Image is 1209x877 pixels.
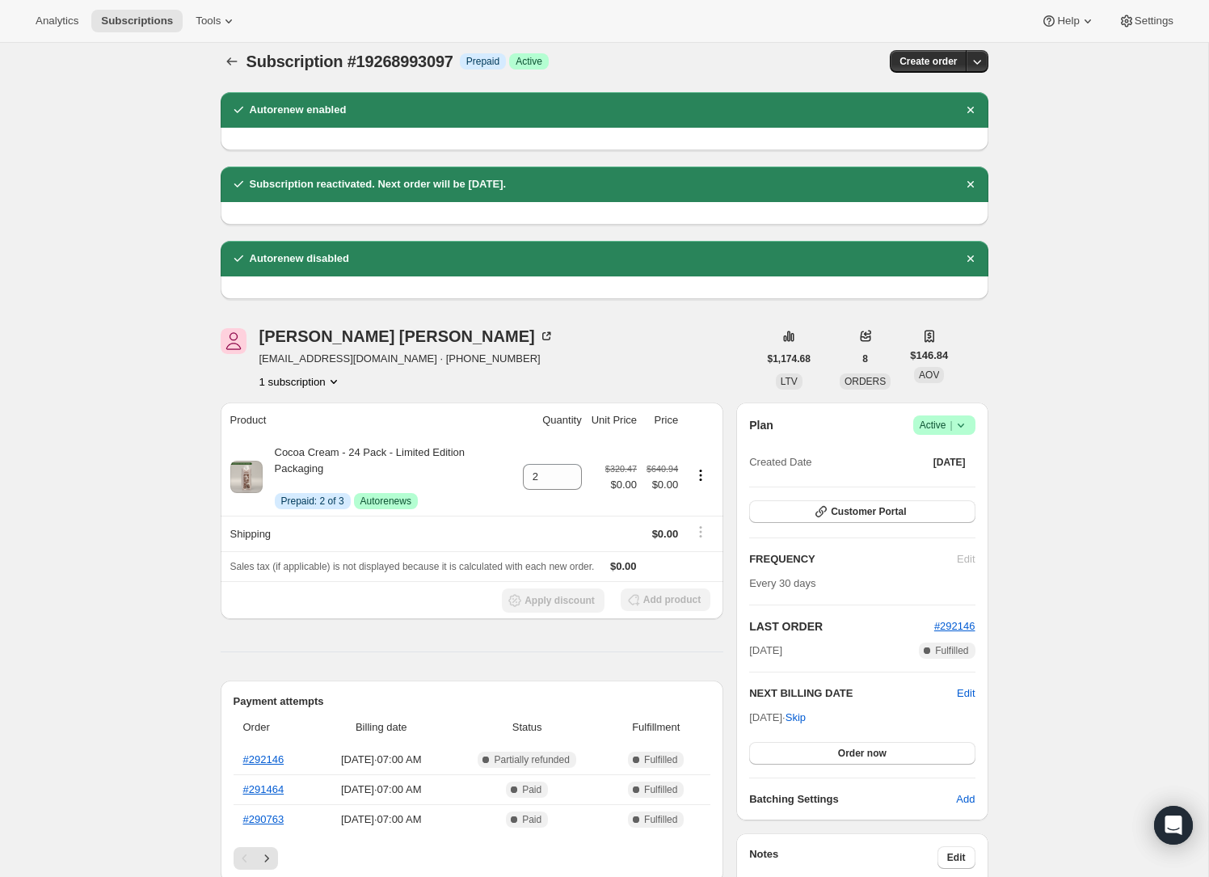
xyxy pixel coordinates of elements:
div: [PERSON_NAME] [PERSON_NAME] [259,328,554,344]
button: Shipping actions [688,523,714,541]
span: Fulfillment [611,719,701,736]
button: Dismiss notification [959,247,982,270]
span: Subscriptions [101,15,173,27]
span: Prepaid: 2 of 3 [281,495,344,508]
button: $1,174.68 [758,348,820,370]
h2: Payment attempts [234,694,711,710]
span: $0.00 [610,560,637,572]
span: Subscription #19268993097 [246,53,453,70]
th: Unit Price [587,403,642,438]
span: Active [920,417,969,433]
span: [DATE] · 07:00 AM [320,812,443,828]
span: ORDERS [845,376,886,387]
small: $320.47 [605,464,637,474]
span: Fulfilled [935,644,968,657]
span: LTV [781,376,798,387]
button: Edit [957,685,975,702]
span: Elliott Graves [221,328,246,354]
span: Created Date [749,454,811,470]
button: Product actions [688,466,714,484]
span: Skip [786,710,806,726]
span: $146.84 [910,348,948,364]
th: Shipping [221,516,518,551]
a: #291464 [243,783,284,795]
h3: Notes [749,846,937,869]
button: Order now [749,742,975,765]
button: Settings [1109,10,1183,32]
h2: Subscription reactivated. Next order will be [DATE]. [250,176,507,192]
span: Add [956,791,975,807]
button: Skip [776,705,815,731]
span: Paid [522,783,541,796]
span: $0.00 [652,528,679,540]
span: Settings [1135,15,1173,27]
span: Active [516,55,542,68]
h2: FREQUENCY [749,551,957,567]
span: [DATE] · 07:00 AM [320,752,443,768]
button: Customer Portal [749,500,975,523]
span: [DATE] · [749,711,806,723]
h2: Plan [749,417,773,433]
button: Dismiss notification [959,99,982,121]
span: $1,174.68 [768,352,811,365]
button: Add [946,786,984,812]
span: Prepaid [466,55,499,68]
span: $0.00 [605,477,637,493]
span: [DATE] [933,456,966,469]
nav: Pagination [234,847,711,870]
h2: NEXT BILLING DATE [749,685,957,702]
span: Fulfilled [644,813,677,826]
span: AOV [919,369,939,381]
span: Help [1057,15,1079,27]
a: #290763 [243,813,284,825]
button: #292146 [934,618,975,635]
span: Order now [838,747,887,760]
span: Sales tax (if applicable) is not displayed because it is calculated with each new order. [230,561,595,572]
button: Subscriptions [221,50,243,73]
span: Paid [522,813,541,826]
span: | [950,419,952,432]
button: 8 [853,348,878,370]
button: Help [1031,10,1105,32]
button: Create order [890,50,967,73]
span: [DATE] [749,643,782,659]
small: $640.94 [647,464,678,474]
img: product img [230,461,263,492]
span: Every 30 days [749,577,815,589]
th: Price [642,403,683,438]
span: Create order [899,55,957,68]
span: Autorenews [360,495,411,508]
span: Edit [947,851,966,864]
button: Next [255,847,278,870]
span: Partially refunded [494,753,569,766]
span: Customer Portal [831,505,906,518]
button: Analytics [26,10,88,32]
span: $0.00 [647,477,678,493]
div: Cocoa Cream - 24 Pack - Limited Edition Packaging [263,445,513,509]
a: #292146 [934,620,975,632]
h2: Autorenew enabled [250,102,347,118]
div: Open Intercom Messenger [1154,806,1193,845]
span: Fulfilled [644,753,677,766]
button: Edit [937,846,975,869]
span: [EMAIL_ADDRESS][DOMAIN_NAME] · [PHONE_NUMBER] [259,351,554,367]
button: [DATE] [924,451,975,474]
span: [DATE] · 07:00 AM [320,782,443,798]
span: Tools [196,15,221,27]
button: Tools [186,10,246,32]
th: Order [234,710,315,745]
h2: LAST ORDER [749,618,934,635]
a: #292146 [243,753,284,765]
span: Status [453,719,602,736]
button: Product actions [259,373,342,390]
h2: Autorenew disabled [250,251,350,267]
span: Analytics [36,15,78,27]
button: Subscriptions [91,10,183,32]
h6: Batching Settings [749,791,956,807]
span: 8 [862,352,868,365]
span: Billing date [320,719,443,736]
th: Product [221,403,518,438]
button: Dismiss notification [959,173,982,196]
